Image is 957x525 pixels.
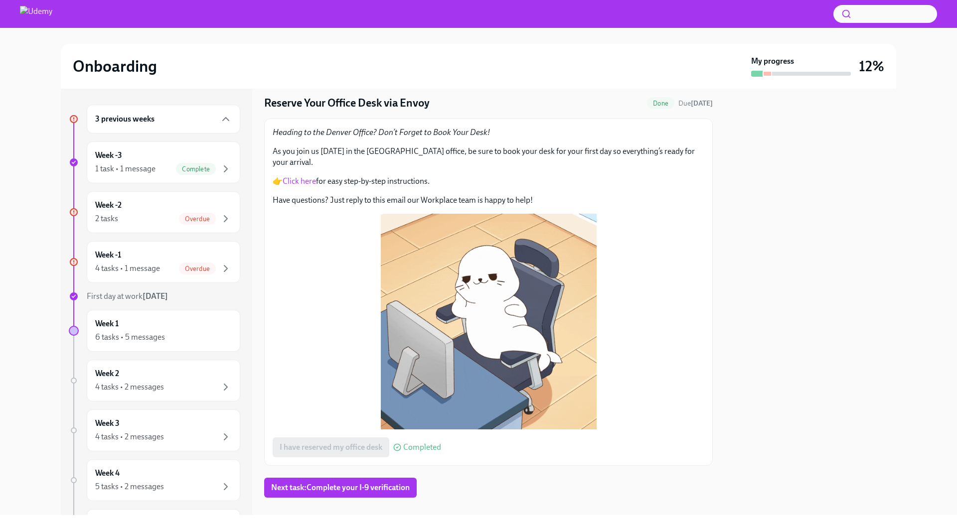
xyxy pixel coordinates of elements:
strong: [DATE] [691,99,713,108]
div: 2 tasks [95,213,118,224]
h6: Week 2 [95,368,119,379]
a: Week 24 tasks • 2 messages [69,360,240,401]
a: Week -22 tasksOverdue [69,191,240,233]
h6: Week 4 [95,468,120,479]
span: Done [647,100,674,107]
span: Overdue [179,265,216,272]
h2: Onboarding [73,56,157,76]
p: 👉 for easy step-by-step instructions. [273,176,704,187]
button: Next task:Complete your I-9 verification [264,478,417,498]
div: 4 tasks • 2 messages [95,431,164,442]
h6: Week 3 [95,418,120,429]
strong: My progress [751,56,794,67]
span: September 13th, 2025 12:00 [678,99,713,108]
div: 6 tasks • 5 messages [95,332,165,343]
span: Next task : Complete your I-9 verification [271,483,410,493]
a: Week 34 tasks • 2 messages [69,409,240,451]
strong: [DATE] [143,291,168,301]
h6: Week -3 [95,150,122,161]
h4: Reserve Your Office Desk via Envoy [264,96,430,111]
div: 5 tasks • 2 messages [95,481,164,492]
span: Complete [176,165,216,173]
h3: 12% [859,57,884,75]
a: Week -31 task • 1 messageComplete [69,141,240,183]
button: Zoom image [381,214,597,429]
h6: 3 previous weeks [95,114,155,125]
span: Due [678,99,713,108]
div: 1 task • 1 message [95,163,156,174]
a: First day at work[DATE] [69,291,240,302]
h6: Week 1 [95,318,119,329]
div: 4 tasks • 1 message [95,263,160,274]
div: 4 tasks • 2 messages [95,382,164,393]
span: Overdue [179,215,216,223]
p: As you join us [DATE] in the [GEOGRAPHIC_DATA] office, be sure to book your desk for your first d... [273,146,704,168]
span: Completed [403,443,441,451]
em: Heading to the Denver Office? Don’t Forget to Book Your Desk! [273,128,490,137]
p: Have questions? Just reply to this email our Workplace team is happy to help! [273,195,704,206]
a: Week 45 tasks • 2 messages [69,459,240,501]
h6: Week -1 [95,250,121,261]
span: First day at work [87,291,168,301]
a: Week 16 tasks • 5 messages [69,310,240,352]
div: 3 previous weeks [87,105,240,133]
h6: Week -2 [95,200,122,211]
a: Click here [283,176,316,186]
img: Udemy [20,6,52,22]
a: Week -14 tasks • 1 messageOverdue [69,241,240,283]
